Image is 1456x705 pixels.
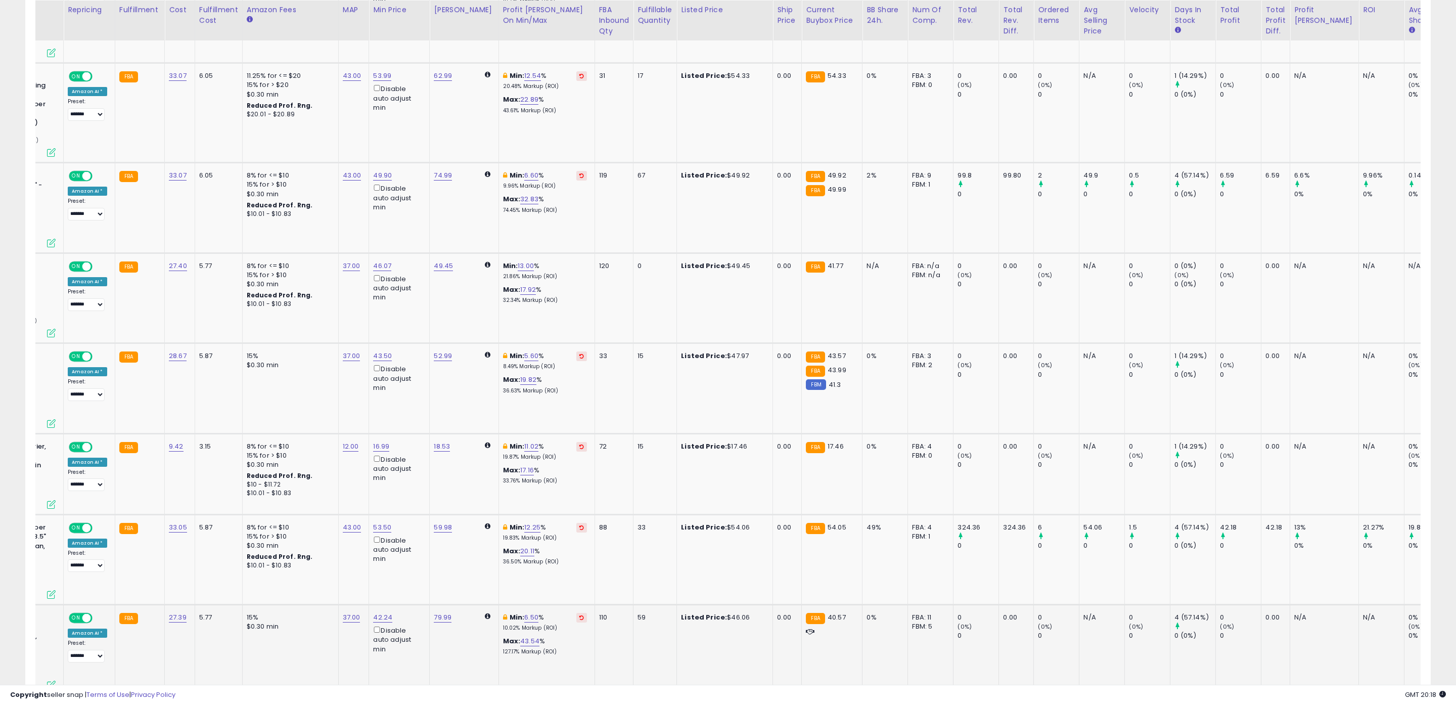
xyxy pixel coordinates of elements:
[681,351,727,361] b: Listed Price:
[119,442,138,453] small: FBA
[912,71,945,80] div: FBA: 3
[599,171,626,180] div: 119
[373,71,391,81] a: 53.99
[638,351,669,361] div: 15
[68,87,107,96] div: Amazon AI *
[1038,81,1052,89] small: (0%)
[958,90,998,99] div: 0
[520,636,539,646] a: 43.54
[1408,261,1442,271] div: N/A
[520,285,536,295] a: 17.92
[524,351,538,361] a: 5.60
[503,183,587,190] p: 9.96% Markup (ROI)
[1174,370,1215,379] div: 0 (0%)
[70,352,82,361] span: ON
[343,5,365,15] div: MAP
[247,271,331,280] div: 15% for > $10
[503,261,587,280] div: %
[91,72,107,81] span: OFF
[503,71,587,90] div: %
[86,690,129,699] a: Terms of Use
[247,110,331,119] div: $20.01 - $20.89
[1220,271,1234,279] small: (0%)
[1003,71,1026,80] div: 0.00
[343,612,360,623] a: 37.00
[1408,351,1449,361] div: 0%
[247,71,331,80] div: 11.25% for <= $20
[958,370,998,379] div: 0
[524,612,538,623] a: 6.50
[681,71,727,80] b: Listed Price:
[1294,5,1354,26] div: Profit [PERSON_NAME]
[1294,261,1351,271] div: N/A
[524,442,538,452] a: 11.02
[1083,5,1120,36] div: Avg Selling Price
[247,442,331,451] div: 8% for <= $10
[1408,190,1449,199] div: 0%
[912,261,945,271] div: FBA: n/a
[828,261,843,271] span: 41.77
[247,361,331,370] div: $0.30 min
[806,442,825,453] small: FBA
[1363,351,1396,361] div: N/A
[199,71,235,80] div: 6.05
[1408,71,1449,80] div: 0%
[68,198,107,221] div: Preset:
[681,170,727,180] b: Listed Price:
[503,172,507,179] i: This overrides the store level min markup for this listing
[247,15,253,24] small: Amazon Fees.
[1038,361,1052,369] small: (0%)
[1294,351,1351,361] div: N/A
[1174,26,1180,35] small: Days In Stock.
[599,261,626,271] div: 120
[434,351,452,361] a: 52.99
[681,71,765,80] div: $54.33
[373,273,422,302] div: Disable auto adjust min
[1265,351,1282,361] div: 0.00
[681,261,765,271] div: $49.45
[912,351,945,361] div: FBA: 3
[503,285,521,294] b: Max:
[1220,351,1261,361] div: 0
[806,351,825,363] small: FBA
[169,261,187,271] a: 27.40
[958,351,998,361] div: 0
[867,261,900,271] div: N/A
[1038,190,1079,199] div: 0
[503,375,587,394] div: %
[434,442,450,452] a: 18.53
[503,297,587,304] p: 32.34% Markup (ROI)
[1408,90,1449,99] div: 0%
[247,180,331,189] div: 15% for > $10
[520,465,534,475] a: 17.16
[247,201,313,209] b: Reduced Prof. Rng.
[1083,171,1124,180] div: 49.9
[1038,261,1079,271] div: 0
[777,171,794,180] div: 0.00
[912,361,945,370] div: FBM: 2
[247,291,313,299] b: Reduced Prof. Rng.
[68,187,107,196] div: Amazon AI *
[1083,442,1117,451] div: N/A
[1038,370,1079,379] div: 0
[503,352,507,359] i: This overrides the store level min markup for this listing
[1129,261,1170,271] div: 0
[828,442,844,451] span: 17.46
[958,271,972,279] small: (0%)
[503,387,587,394] p: 36.63% Markup (ROI)
[247,171,331,180] div: 8% for <= $10
[1363,261,1396,271] div: N/A
[373,261,391,271] a: 46.07
[912,171,945,180] div: FBA: 9
[1174,280,1215,289] div: 0 (0%)
[503,273,587,280] p: 21.86% Markup (ROI)
[828,365,846,375] span: 43.99
[503,207,587,214] p: 74.45% Markup (ROI)
[373,170,392,181] a: 49.90
[434,5,494,15] div: [PERSON_NAME]
[91,262,107,271] span: OFF
[638,171,669,180] div: 67
[1294,171,1358,180] div: 6.6%
[579,173,584,178] i: Revert to store-level Min Markup
[373,351,392,361] a: 43.50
